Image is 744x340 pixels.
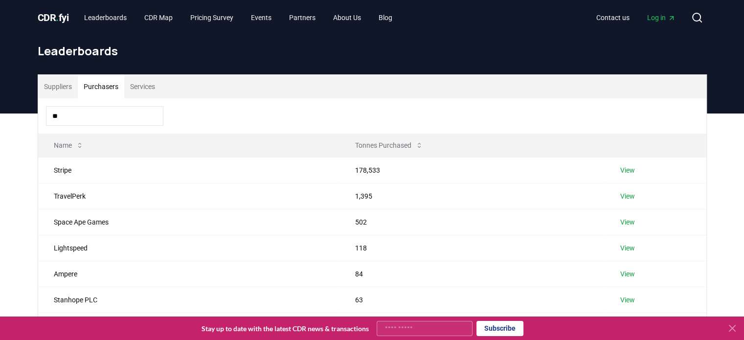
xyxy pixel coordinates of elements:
[620,269,634,279] a: View
[38,235,339,261] td: Lightspeed
[588,9,683,26] nav: Main
[38,183,339,209] td: TravelPerk
[647,13,676,23] span: Log in
[38,75,78,98] button: Suppliers
[339,313,605,339] td: 53
[38,313,339,339] td: Supercritical
[38,209,339,235] td: Space Ape Games
[588,9,637,26] a: Contact us
[38,43,707,59] h1: Leaderboards
[78,75,124,98] button: Purchasers
[620,243,634,253] a: View
[339,235,605,261] td: 118
[620,217,634,227] a: View
[371,9,400,26] a: Blog
[76,9,400,26] nav: Main
[56,12,59,23] span: .
[339,157,605,183] td: 178,533
[339,209,605,235] td: 502
[325,9,369,26] a: About Us
[38,261,339,287] td: Ampere
[243,9,279,26] a: Events
[639,9,683,26] a: Log in
[620,191,634,201] a: View
[620,165,634,175] a: View
[620,295,634,305] a: View
[136,9,180,26] a: CDR Map
[76,9,135,26] a: Leaderboards
[281,9,323,26] a: Partners
[38,11,69,24] a: CDR.fyi
[38,287,339,313] td: Stanhope PLC
[339,183,605,209] td: 1,395
[347,136,431,155] button: Tonnes Purchased
[339,287,605,313] td: 63
[182,9,241,26] a: Pricing Survey
[124,75,161,98] button: Services
[38,157,339,183] td: Stripe
[339,261,605,287] td: 84
[38,12,69,23] span: CDR fyi
[46,136,91,155] button: Name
